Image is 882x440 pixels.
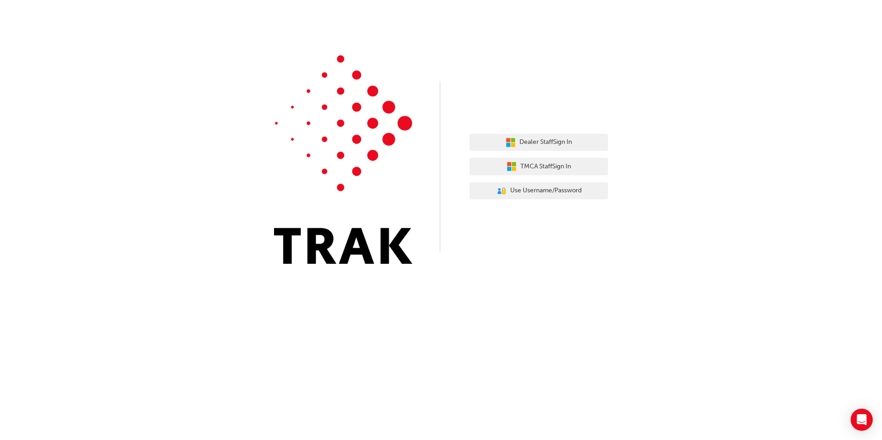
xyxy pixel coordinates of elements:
div: Open Intercom Messenger [851,409,873,431]
button: Use Username/Password [470,182,608,200]
span: Dealer Staff Sign In [519,137,572,148]
span: Use Username/Password [510,185,582,196]
button: TMCA StaffSign In [470,158,608,175]
span: TMCA Staff Sign In [520,161,571,172]
img: Trak [274,55,412,264]
button: Dealer StaffSign In [470,134,608,151]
